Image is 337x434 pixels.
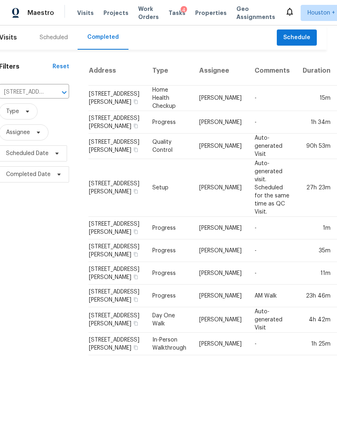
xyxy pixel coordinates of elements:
td: [PERSON_NAME] [193,285,248,307]
td: Auto-generated Visit [248,307,296,333]
td: [PERSON_NAME] [193,262,248,285]
td: 1m [296,217,337,239]
button: Copy Address [132,188,139,195]
button: Copy Address [132,296,139,303]
td: [PERSON_NAME] [193,111,248,134]
span: Scheduled Date [6,149,48,157]
div: 4 [181,6,187,14]
td: [STREET_ADDRESS][PERSON_NAME] [88,217,146,239]
th: Address [88,56,146,86]
button: Copy Address [132,251,139,258]
td: Auto-generated Visit [248,134,296,159]
td: [STREET_ADDRESS][PERSON_NAME] [88,86,146,111]
td: [PERSON_NAME] [193,134,248,159]
th: Comments [248,56,296,86]
span: Geo Assignments [236,5,275,21]
span: Properties [195,9,227,17]
button: Copy Address [132,146,139,153]
th: Type [146,56,193,86]
button: Copy Address [132,320,139,327]
td: [PERSON_NAME] [193,217,248,239]
span: Assignee [6,128,30,136]
td: Progress [146,111,193,134]
td: [STREET_ADDRESS][PERSON_NAME] [88,134,146,159]
td: Progress [146,285,193,307]
span: Visits [77,9,94,17]
td: [STREET_ADDRESS][PERSON_NAME] [88,159,146,217]
td: [PERSON_NAME] [193,239,248,262]
button: Copy Address [132,273,139,281]
td: [PERSON_NAME] [193,333,248,355]
span: Work Orders [138,5,159,21]
td: 11m [296,262,337,285]
td: Progress [146,262,193,285]
td: - [248,239,296,262]
td: [PERSON_NAME] [193,86,248,111]
td: 1h 25m [296,333,337,355]
td: Auto-generated visit. Scheduled for the same time as QC Visit. [248,159,296,217]
td: [STREET_ADDRESS][PERSON_NAME] [88,239,146,262]
td: [STREET_ADDRESS][PERSON_NAME] [88,262,146,285]
td: 15m [296,86,337,111]
td: AM Walk [248,285,296,307]
button: Open [59,87,70,98]
span: Type [6,107,19,115]
span: Schedule [283,33,310,43]
button: Schedule [277,29,317,46]
td: - [248,333,296,355]
td: 27h 23m [296,159,337,217]
button: Copy Address [132,228,139,235]
td: [STREET_ADDRESS][PERSON_NAME] [88,307,146,333]
div: Completed [87,33,119,41]
td: Quality Control [146,134,193,159]
button: Copy Address [132,122,139,130]
td: 23h 46m [296,285,337,307]
td: 90h 53m [296,134,337,159]
span: Maestro [27,9,54,17]
span: Projects [103,9,128,17]
span: Tasks [168,10,185,16]
div: Reset [53,63,69,71]
div: Scheduled [40,34,68,42]
th: Duration [296,56,337,86]
button: Copy Address [132,344,139,351]
button: Copy Address [132,98,139,105]
td: [STREET_ADDRESS][PERSON_NAME] [88,333,146,355]
td: Setup [146,159,193,217]
td: In-Person Walkthrough [146,333,193,355]
td: [STREET_ADDRESS][PERSON_NAME] [88,285,146,307]
td: Progress [146,239,193,262]
td: 1h 34m [296,111,337,134]
th: Assignee [193,56,248,86]
td: - [248,111,296,134]
td: [STREET_ADDRESS][PERSON_NAME] [88,111,146,134]
span: Completed Date [6,170,51,178]
td: - [248,217,296,239]
td: [PERSON_NAME] [193,159,248,217]
td: [PERSON_NAME] [193,307,248,333]
td: - [248,86,296,111]
td: Home Health Checkup [146,86,193,111]
td: 35m [296,239,337,262]
td: - [248,262,296,285]
td: Day One Walk [146,307,193,333]
td: 4h 42m [296,307,337,333]
td: Progress [146,217,193,239]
